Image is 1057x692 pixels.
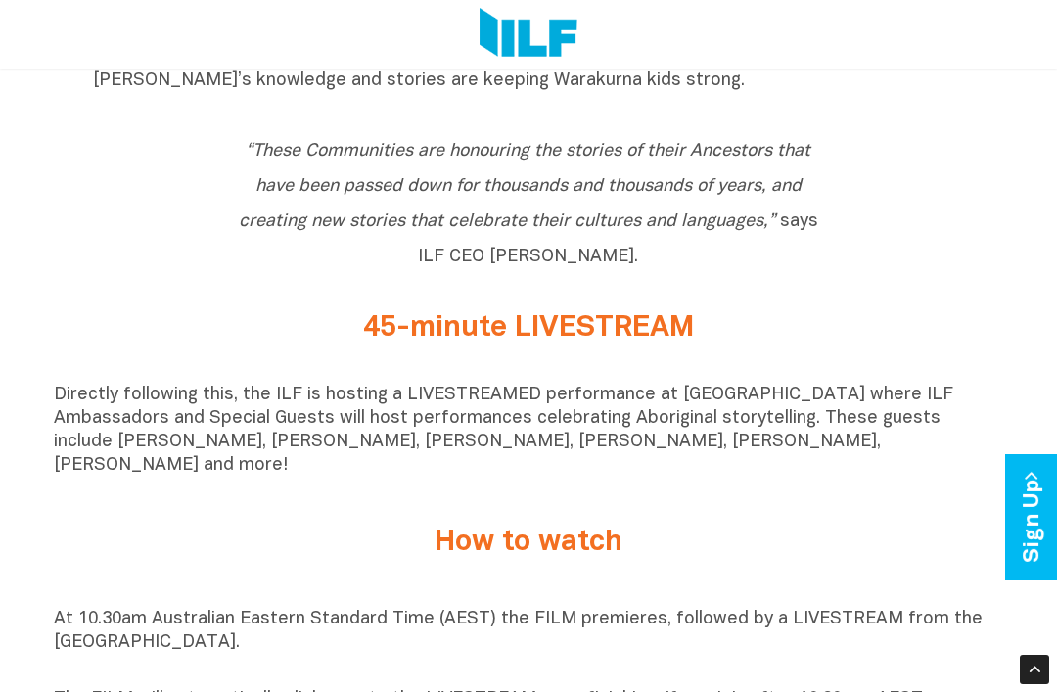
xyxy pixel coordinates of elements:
[480,8,576,61] img: Logo
[54,384,1003,478] p: Directly following this, the ILF is hosting a LIVESTREAMED performance at [GEOGRAPHIC_DATA] where...
[1020,655,1049,684] div: Scroll Back to Top
[239,143,811,230] i: “These Communities are honouring the stories of their Ancestors that have been passed down for th...
[54,608,1003,678] p: At 10.30am Australian Eastern Standard Time (AEST) the FILM premieres, followed by a LIVESTREAM f...
[227,527,831,559] h2: How to watch
[93,46,1003,93] p: Warakurna Community in [GEOGRAPHIC_DATA] to go out on Country, learn about the seasons, and how M...
[239,143,818,265] span: says ILF CEO [PERSON_NAME].
[227,312,831,345] h2: 45-minute LIVESTREAM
